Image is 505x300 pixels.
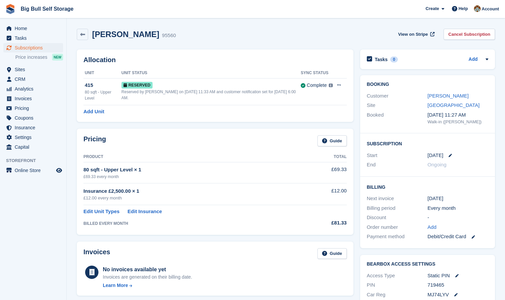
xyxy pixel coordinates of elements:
[444,29,495,40] a: Cancel Subscription
[15,104,55,113] span: Pricing
[428,111,488,119] div: [DATE] 11:27 AM
[304,183,347,205] td: £12.00
[83,187,304,195] div: Insurance £2,500.00 × 1
[304,219,347,227] div: £81.33
[304,152,347,162] th: Total
[367,204,428,212] div: Billing period
[3,24,63,33] a: menu
[83,56,347,64] h2: Allocation
[162,32,176,39] div: 95560
[52,54,63,60] div: NEW
[428,204,488,212] div: Every month
[55,166,63,174] a: Preview store
[398,31,428,38] span: View on Stripe
[301,68,333,79] th: Sync Status
[103,266,192,274] div: No invoices available yet
[83,68,121,79] th: Unit
[428,119,488,125] div: Walk-in ([PERSON_NAME])
[15,166,55,175] span: Online Store
[367,291,428,299] div: Car Reg
[396,29,436,40] a: View on Stripe
[428,272,488,280] div: Static PIN
[15,65,55,74] span: Sites
[3,74,63,84] a: menu
[83,208,119,215] a: Edit Unit Types
[15,133,55,142] span: Settings
[121,82,153,89] span: Reserved
[3,142,63,152] a: menu
[83,174,304,180] div: £69.33 every month
[15,74,55,84] span: CRM
[3,33,63,43] a: menu
[3,104,63,113] a: menu
[83,195,304,201] div: £12.00 every month
[367,272,428,280] div: Access Type
[304,162,347,183] td: £69.33
[15,123,55,132] span: Insurance
[83,248,110,259] h2: Invoices
[428,281,488,289] div: 719465
[3,94,63,103] a: menu
[121,89,301,101] div: Reserved by [PERSON_NAME] on [DATE] 11:33 AM and customer notification set for [DATE] 6:00 AM.
[128,208,162,215] a: Edit Insurance
[317,135,347,146] a: Guide
[329,84,333,88] img: icon-info-grey-7440780725fd019a000dd9b08b2336e03edf1995a4989e88bcd33f0948082b44.svg
[3,123,63,132] a: menu
[428,214,488,221] div: -
[15,94,55,103] span: Invoices
[5,4,15,14] img: stora-icon-8386f47178a22dfd0bd8f6a31ec36ba5ce8667c1dd55bd0f319d3a0aa187defe.svg
[103,282,128,289] div: Learn More
[469,56,478,63] a: Add
[83,108,104,116] a: Add Unit
[15,43,55,52] span: Subscriptions
[3,84,63,94] a: menu
[15,84,55,94] span: Analytics
[92,30,159,39] h2: [PERSON_NAME]
[367,223,428,231] div: Order number
[15,33,55,43] span: Tasks
[428,195,488,202] div: [DATE]
[428,152,443,159] time: 2025-08-16 00:00:00 UTC
[3,133,63,142] a: menu
[428,233,488,241] div: Debit/Credit Card
[367,82,488,87] h2: Booking
[428,223,437,231] a: Add
[83,220,304,227] div: BILLED EVERY MONTH
[3,43,63,52] a: menu
[428,102,480,108] a: [GEOGRAPHIC_DATA]
[6,157,66,164] span: Storefront
[3,113,63,123] a: menu
[426,5,439,12] span: Create
[375,56,388,62] h2: Tasks
[367,161,428,169] div: End
[459,5,468,12] span: Help
[317,248,347,259] a: Guide
[367,233,428,241] div: Payment method
[15,24,55,33] span: Home
[85,89,121,101] div: 80 sqft - Upper Level
[367,214,428,221] div: Discount
[85,82,121,89] div: 415
[482,6,499,12] span: Account
[307,82,327,89] div: Complete
[367,183,488,190] h2: Billing
[3,65,63,74] a: menu
[15,142,55,152] span: Capital
[15,53,63,61] a: Price increases NEW
[428,291,488,299] div: MJ74LYV
[367,102,428,109] div: Site
[103,274,192,281] div: Invoices are generated on their billing date.
[15,54,47,60] span: Price increases
[83,152,304,162] th: Product
[15,113,55,123] span: Coupons
[367,140,488,147] h2: Subscription
[367,195,428,202] div: Next invoice
[367,262,488,267] h2: BearBox Access Settings
[367,281,428,289] div: PIN
[428,93,469,99] a: [PERSON_NAME]
[367,152,428,159] div: Start
[428,162,447,167] span: Ongoing
[18,3,76,14] a: Big Bull Self Storage
[474,5,481,12] img: Mike Llewellen Palmer
[367,92,428,100] div: Customer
